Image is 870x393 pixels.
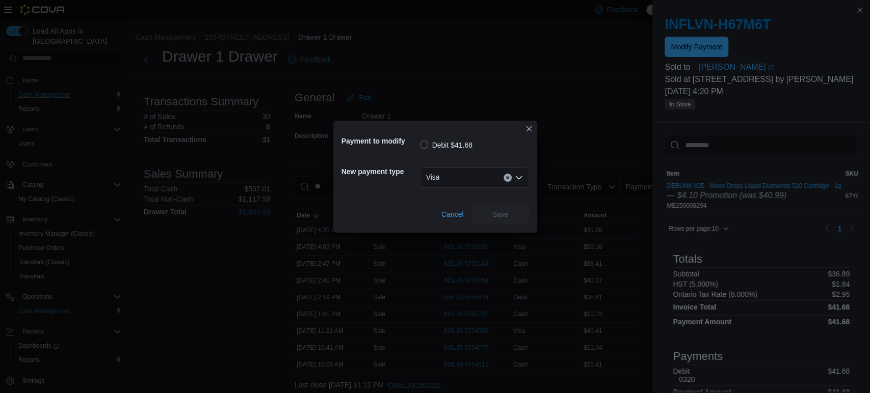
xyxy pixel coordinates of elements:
[420,139,472,151] label: Debit $41.68
[426,171,440,183] span: Visa
[492,209,509,219] span: Save
[341,131,418,151] h5: Payment to modify
[443,172,444,184] input: Accessible screen reader label
[523,123,535,135] button: Closes this modal window
[437,204,468,224] button: Cancel
[441,209,464,219] span: Cancel
[341,161,418,182] h5: New payment type
[504,174,512,182] button: Clear input
[472,204,529,224] button: Save
[515,174,523,182] button: Open list of options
